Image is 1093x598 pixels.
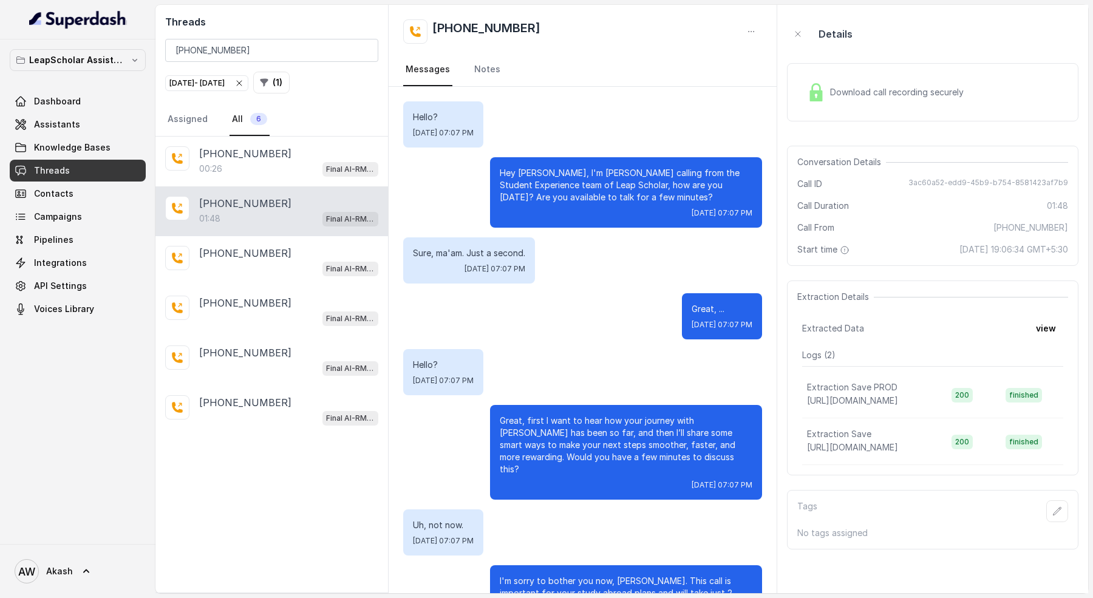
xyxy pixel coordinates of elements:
span: [DATE] 07:07 PM [465,264,525,274]
p: Uh, not now. [413,519,474,531]
p: Logs ( 2 ) [802,349,1063,361]
a: Dashboard [10,90,146,112]
span: [PHONE_NUMBER] [993,222,1068,234]
p: [PHONE_NUMBER] [199,395,291,410]
span: [DATE] 07:07 PM [413,536,474,546]
span: Call From [797,222,834,234]
span: 3ac60a52-edd9-45b9-b754-8581423af7b9 [908,178,1068,190]
span: Knowledge Bases [34,141,111,154]
p: Extraction Save PROD [807,381,897,393]
span: Call Duration [797,200,849,212]
button: view [1029,318,1063,339]
span: Assistants [34,118,80,131]
p: Sure, ma'am. Just a second. [413,247,525,259]
span: Voices Library [34,303,94,315]
span: Start time [797,243,852,256]
span: 200 [952,435,973,449]
p: Final AI-RM - Exam Not Yet Decided [326,213,375,225]
h2: [PHONE_NUMBER] [432,19,540,44]
p: No tags assigned [797,527,1068,539]
p: [PHONE_NUMBER] [199,246,291,260]
a: Integrations [10,252,146,274]
a: API Settings [10,275,146,297]
p: Hey [PERSON_NAME], I'm [PERSON_NAME] calling from the Student Experience team of Leap Scholar, ho... [500,167,752,203]
span: finished [1006,388,1042,403]
span: API Settings [34,280,87,292]
span: Campaigns [34,211,82,223]
p: [PHONE_NUMBER] [199,296,291,310]
p: LeapScholar Assistant [29,53,126,67]
img: Lock Icon [807,83,825,101]
a: Threads [10,160,146,182]
p: Hello? [413,359,474,371]
a: Voices Library [10,298,146,320]
span: Akash [46,565,73,577]
span: Call ID [797,178,822,190]
p: [PHONE_NUMBER] [199,196,291,211]
p: Details [819,27,853,41]
span: [DATE] 07:07 PM [692,480,752,490]
a: Pipelines [10,229,146,251]
div: [DATE] - [DATE] [169,77,244,89]
span: Dashboard [34,95,81,107]
p: Great, ... [692,303,752,315]
a: Campaigns [10,206,146,228]
span: [DATE] 07:07 PM [692,320,752,330]
span: Conversation Details [797,156,886,168]
nav: Tabs [403,53,762,86]
a: Contacts [10,183,146,205]
a: All6 [230,103,270,136]
a: Notes [472,53,503,86]
a: Assistants [10,114,146,135]
a: Knowledge Bases [10,137,146,158]
span: Threads [34,165,70,177]
img: light.svg [29,10,127,29]
span: 01:48 [1047,200,1068,212]
span: [URL][DOMAIN_NAME] [807,395,898,406]
p: [PHONE_NUMBER] [199,146,291,161]
span: [DATE] 07:07 PM [692,208,752,218]
p: Final AI-RM - Exam Not Yet Decided [326,163,375,175]
span: Pipelines [34,234,73,246]
span: Contacts [34,188,73,200]
span: finished [1006,435,1042,449]
p: 01:48 [199,212,220,225]
span: Extraction Details [797,291,874,303]
a: Assigned [165,103,210,136]
p: Tags [797,500,817,522]
p: 00:26 [199,163,222,175]
span: 200 [952,388,973,403]
p: Final AI-RM - Exam Not Yet Decided [326,412,375,424]
span: 6 [250,113,267,125]
span: Integrations [34,257,87,269]
input: Search by Call ID or Phone Number [165,39,378,62]
button: LeapScholar Assistant [10,49,146,71]
a: Akash [10,554,146,588]
a: Messages [403,53,452,86]
span: Download call recording securely [830,86,969,98]
button: [DATE]- [DATE] [165,75,248,91]
p: Extraction Save [807,428,871,440]
span: [DATE] 19:06:34 GMT+5:30 [959,243,1068,256]
button: (1) [253,72,290,93]
p: Final AI-RM - Exam Not Yet Decided [326,313,375,325]
p: Great, first I want to hear how your journey with [PERSON_NAME] has been so far, and then I’ll sh... [500,415,752,475]
p: [PHONE_NUMBER] [199,345,291,360]
span: [URL][DOMAIN_NAME] [807,442,898,452]
span: Extracted Data [802,322,864,335]
p: Final AI-RM - Exam Not Yet Decided [326,362,375,375]
span: [DATE] 07:07 PM [413,128,474,138]
text: AW [18,565,35,578]
span: [DATE] 07:07 PM [413,376,474,386]
h2: Threads [165,15,378,29]
p: Hello? [413,111,474,123]
nav: Tabs [165,103,378,136]
p: Final AI-RM - Exam Not Yet Decided [326,263,375,275]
